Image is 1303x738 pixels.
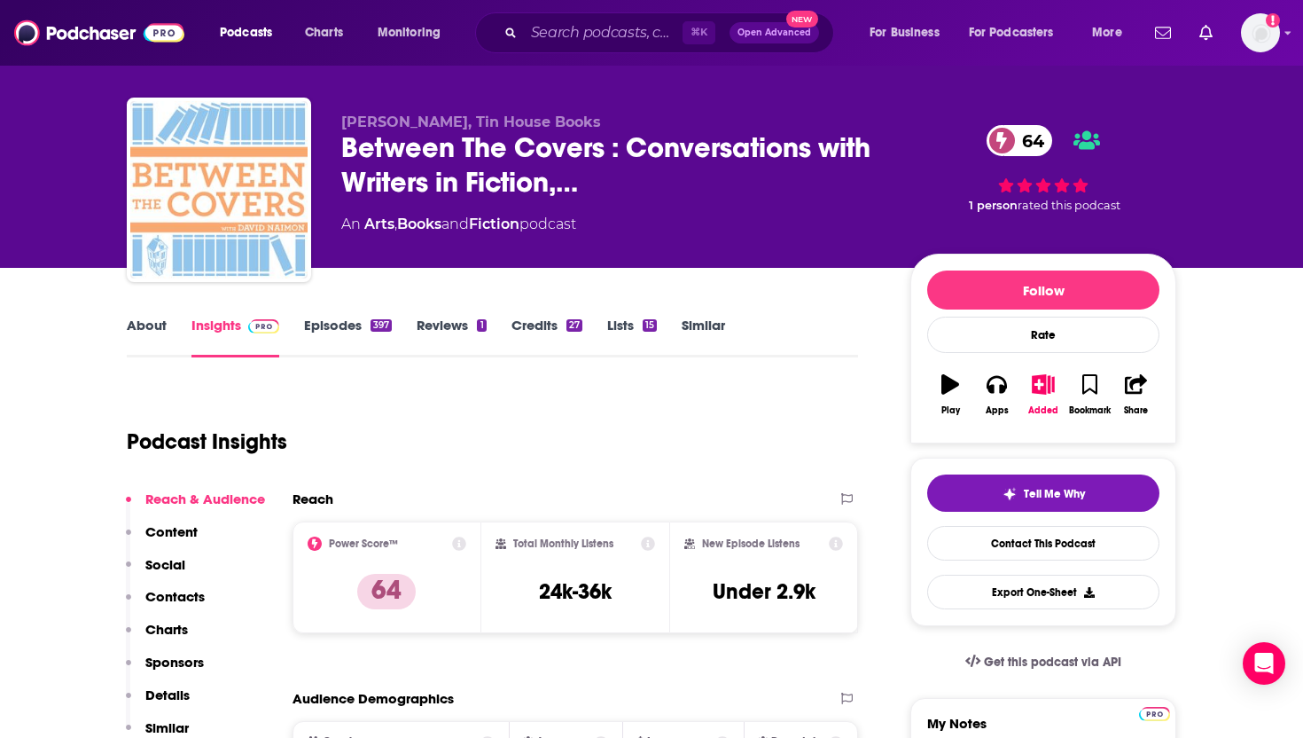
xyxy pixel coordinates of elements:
p: Content [145,523,198,540]
a: Books [397,216,441,232]
span: 1 person [969,199,1018,212]
img: Podchaser Pro [248,319,279,334]
img: Between The Covers : Conversations with Writers in Fiction, Nonfiction & Poetry [130,101,308,279]
button: Apps [973,363,1019,427]
div: Rate [927,317,1159,353]
button: Follow [927,271,1159,310]
div: Bookmark [1069,405,1111,416]
p: Charts [145,621,188,638]
div: Open Intercom Messenger [1243,642,1285,685]
span: [PERSON_NAME], Tin House Books [341,114,601,130]
span: , [394,216,397,232]
span: More [1092,20,1122,45]
a: About [127,317,167,357]
h3: 24k-36k [539,578,612,605]
div: Search podcasts, credits, & more... [492,12,851,53]
span: For Business [870,20,940,45]
p: Sponsors [145,654,204,671]
div: An podcast [341,214,576,235]
p: Details [145,687,190,703]
span: Charts [305,20,343,45]
a: Lists15 [607,317,657,357]
span: ⌘ K [683,21,715,44]
p: 64 [357,574,416,609]
h2: Reach [293,491,333,507]
button: Details [126,687,190,719]
a: Episodes397 [304,317,392,357]
p: Reach & Audience [145,491,265,507]
button: Bookmark [1066,363,1112,427]
button: Open AdvancedNew [730,22,819,43]
button: open menu [857,19,962,47]
button: open menu [365,19,464,47]
a: Similar [682,317,725,357]
div: Added [1028,405,1058,416]
h2: Power Score™ [329,538,398,550]
a: Arts [364,216,394,232]
button: Share [1113,363,1159,427]
div: 27 [566,319,582,332]
button: tell me why sparkleTell Me Why [927,475,1159,512]
span: rated this podcast [1018,199,1120,212]
a: Reviews1 [417,317,486,357]
button: Play [927,363,973,427]
span: 64 [1004,125,1053,156]
h2: Audience Demographics [293,690,454,707]
button: Export One-Sheet [927,575,1159,609]
p: Social [145,556,185,573]
svg: Add a profile image [1266,13,1280,27]
button: open menu [957,19,1080,47]
p: Contacts [145,588,205,605]
div: Play [941,405,960,416]
h1: Podcast Insights [127,428,287,455]
div: Apps [986,405,1009,416]
a: Pro website [1139,704,1170,721]
a: InsightsPodchaser Pro [191,317,279,357]
button: Social [126,556,185,589]
button: Charts [126,621,188,654]
span: Tell Me Why [1024,487,1085,501]
div: 1 [477,319,486,332]
a: Show notifications dropdown [1148,18,1178,48]
button: open menu [1080,19,1144,47]
img: tell me why sparkle [1003,487,1017,501]
a: Contact This Podcast [927,526,1159,561]
a: Charts [293,19,354,47]
button: Added [1020,363,1066,427]
a: Get this podcast via API [951,640,1135,684]
button: Sponsors [126,654,204,687]
span: Logged in as LaurenSWPR [1241,13,1280,52]
h3: Under 2.9k [713,578,815,605]
h2: Total Monthly Listens [513,538,613,550]
span: Monitoring [378,20,441,45]
span: Podcasts [220,20,272,45]
button: Show profile menu [1241,13,1280,52]
p: Similar [145,719,189,736]
a: Credits27 [511,317,582,357]
span: For Podcasters [969,20,1054,45]
input: Search podcasts, credits, & more... [524,19,683,47]
div: 397 [371,319,392,332]
img: Podchaser Pro [1139,707,1170,721]
button: Reach & Audience [126,491,265,523]
button: open menu [207,19,295,47]
img: User Profile [1241,13,1280,52]
a: Show notifications dropdown [1192,18,1220,48]
button: Contacts [126,588,205,621]
img: Podchaser - Follow, Share and Rate Podcasts [14,16,184,50]
span: New [786,11,818,27]
a: 64 [987,125,1053,156]
span: Get this podcast via API [984,655,1121,670]
div: 64 1 personrated this podcast [910,114,1176,224]
span: Open Advanced [737,28,811,37]
span: and [441,216,469,232]
a: Fiction [469,216,519,232]
button: Content [126,523,198,556]
div: 15 [643,319,657,332]
div: Share [1124,405,1148,416]
h2: New Episode Listens [702,538,800,550]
